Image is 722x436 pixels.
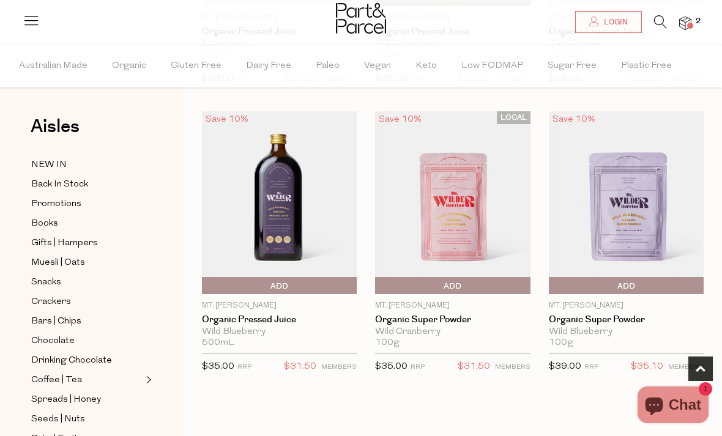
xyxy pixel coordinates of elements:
[375,277,530,294] button: Add To Parcel
[112,45,146,87] span: Organic
[321,364,357,371] small: MEMBERS
[202,338,234,349] span: 500mL
[584,364,598,371] small: RRP
[375,327,530,338] div: Wild Cranberry
[415,45,437,87] span: Keto
[171,45,221,87] span: Gluten Free
[31,255,143,270] a: Muesli | Oats
[549,314,704,325] a: Organic Super Powder
[375,111,425,128] div: Save 10%
[375,111,530,294] img: Organic Super Powder
[549,327,704,338] div: Wild Blueberry
[202,314,357,325] a: Organic Pressed Juice
[601,17,628,28] span: Login
[458,359,490,375] span: $31.50
[631,359,663,375] span: $35.10
[246,45,291,87] span: Dairy Free
[31,196,143,212] a: Promotions
[31,295,71,309] span: Crackers
[31,412,85,427] span: Seeds | Nuts
[375,338,400,349] span: 100g
[316,45,340,87] span: Paleo
[668,364,704,371] small: MEMBERS
[237,364,251,371] small: RRP
[549,362,581,371] span: $39.00
[31,158,67,172] span: NEW IN
[31,216,58,231] span: Books
[497,111,530,124] span: LOCAL
[375,362,408,371] span: $35.00
[31,314,143,329] a: Bars | Chips
[19,45,87,87] span: Australian Made
[202,111,252,128] div: Save 10%
[284,359,316,375] span: $31.50
[31,256,85,270] span: Muesli | Oats
[143,372,152,387] button: Expand/Collapse Coffee | Tea
[31,275,143,290] a: Snacks
[548,45,597,87] span: Sugar Free
[31,372,143,388] a: Coffee | Tea
[31,373,82,388] span: Coffee | Tea
[31,177,88,192] span: Back In Stock
[202,277,357,294] button: Add To Parcel
[575,11,642,33] a: Login
[202,327,357,338] div: Wild Blueberry
[31,235,143,251] a: Gifts | Hampers
[31,294,143,309] a: Crackers
[31,236,98,251] span: Gifts | Hampers
[31,353,143,368] a: Drinking Chocolate
[634,386,712,426] inbox-online-store-chat: Shopify online store chat
[549,300,704,311] p: Mt. [PERSON_NAME]
[31,353,112,368] span: Drinking Chocolate
[31,412,143,427] a: Seeds | Nuts
[549,111,599,128] div: Save 10%
[364,45,391,87] span: Vegan
[693,16,704,27] span: 2
[202,111,357,294] img: Organic Pressed Juice
[31,157,143,172] a: NEW IN
[202,362,234,371] span: $35.00
[549,338,573,349] span: 100g
[31,333,143,349] a: Chocolate
[31,113,80,140] span: Aisles
[549,277,704,294] button: Add To Parcel
[31,314,81,329] span: Bars | Chips
[375,314,530,325] a: Organic Super Powder
[375,300,530,311] p: Mt. [PERSON_NAME]
[549,111,704,294] img: Organic Super Powder
[31,392,143,407] a: Spreads | Honey
[31,117,80,148] a: Aisles
[411,364,425,371] small: RRP
[461,45,523,87] span: Low FODMAP
[679,17,691,29] a: 2
[31,275,61,290] span: Snacks
[202,300,357,311] p: Mt. [PERSON_NAME]
[31,334,75,349] span: Chocolate
[31,216,143,231] a: Books
[31,197,81,212] span: Promotions
[336,3,386,34] img: Part&Parcel
[621,45,672,87] span: Plastic Free
[495,364,530,371] small: MEMBERS
[31,393,101,407] span: Spreads | Honey
[31,177,143,192] a: Back In Stock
